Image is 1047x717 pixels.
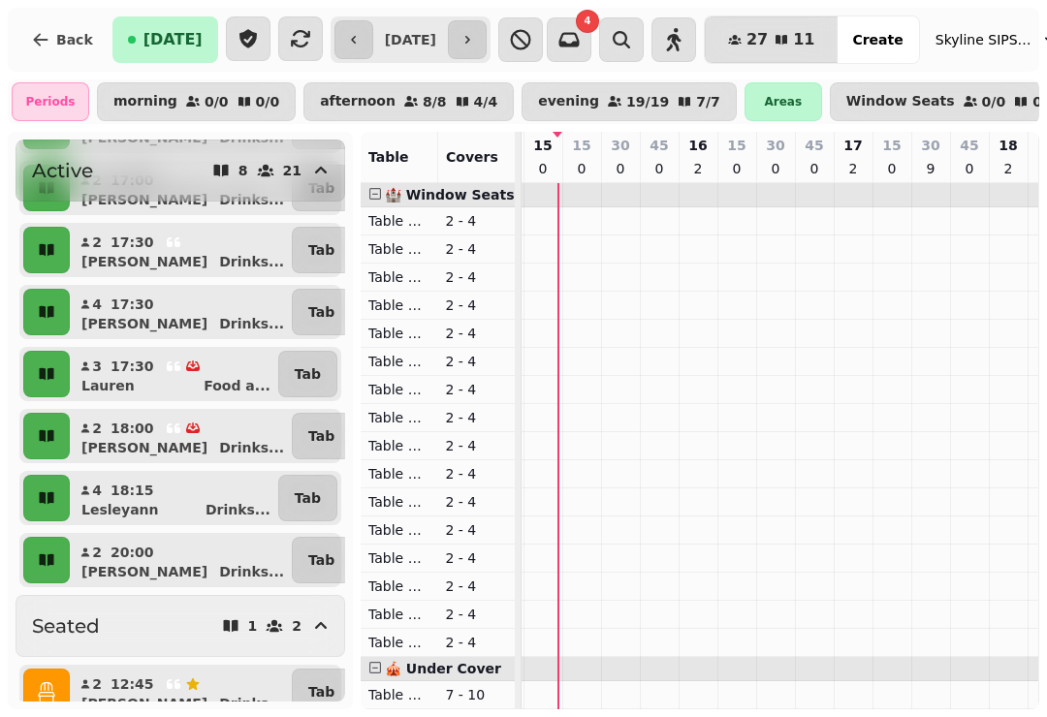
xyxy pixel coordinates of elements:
[204,376,270,395] p: Food a ...
[613,159,628,178] p: 0
[292,537,351,583] button: Tab
[81,500,159,519] p: Lesleyann
[74,475,274,521] button: 418:15LesleyannDrinks...
[882,136,901,155] p: 15
[111,295,154,314] p: 17:30
[368,464,430,483] p: Table 110
[91,481,103,500] p: 4
[292,227,351,273] button: Tab
[308,682,334,701] p: Tab
[446,492,508,512] p: 2 - 4
[368,408,430,427] p: Table 108
[650,136,668,155] p: 45
[32,157,93,184] h2: Active
[74,537,288,583] button: 220:00[PERSON_NAME]Drinks...
[81,694,207,713] p: [PERSON_NAME]
[368,548,430,568] p: Table 113
[446,324,508,343] p: 2 - 4
[572,136,590,155] p: 15
[256,95,280,109] p: 0 / 0
[368,324,430,343] p: Table 105
[292,289,351,335] button: Tab
[793,32,814,47] span: 11
[705,16,839,63] button: 2711
[446,211,508,231] p: 2 - 4
[81,562,207,581] p: [PERSON_NAME]
[111,233,154,252] p: 17:30
[651,159,667,178] p: 0
[385,661,501,676] span: 🎪 Under Cover
[111,543,154,562] p: 20:00
[308,302,334,322] p: Tab
[308,426,334,446] p: Tab
[91,295,103,314] p: 4
[690,159,706,178] p: 2
[522,82,737,121] button: evening19/197/7
[574,159,589,178] p: 0
[16,595,345,657] button: Seated12
[74,413,288,459] button: 218:00[PERSON_NAME]Drinks...
[303,82,514,121] button: afternoon8/84/4
[368,520,430,540] p: Table 112
[446,685,508,704] p: 7 - 10
[292,413,351,459] button: Tab
[446,548,508,568] p: 2 - 4
[16,16,109,63] button: Back
[111,481,154,500] p: 18:15
[535,159,551,178] p: 0
[921,136,939,155] p: 30
[807,159,822,178] p: 0
[923,159,938,178] p: 9
[368,436,430,455] p: Table 109
[91,543,103,562] p: 2
[423,95,447,109] p: 8 / 8
[474,95,498,109] p: 4 / 4
[74,227,288,273] button: 217:30[PERSON_NAME]Drinks...
[74,669,288,715] button: 212:45[PERSON_NAME]Drinks...
[446,633,508,652] p: 2 - 4
[111,357,154,376] p: 17:30
[368,296,430,315] p: Table 104
[143,32,203,47] span: [DATE]
[852,33,903,47] span: Create
[446,267,508,287] p: 2 - 4
[936,30,1032,49] span: Skyline SIPS SJQ
[960,136,978,155] p: 45
[727,136,746,155] p: 15
[81,314,207,333] p: [PERSON_NAME]
[843,136,862,155] p: 17
[368,633,430,652] p: Table 116
[91,419,103,438] p: 2
[91,233,103,252] p: 2
[295,488,321,508] p: Tab
[982,95,1006,109] p: 0 / 0
[368,149,409,165] span: Table
[368,211,430,231] p: Table 101
[56,33,93,47] span: Back
[295,364,321,384] p: Tab
[12,82,89,121] div: Periods
[368,380,430,399] p: Table 107
[292,619,301,633] p: 2
[626,95,669,109] p: 19 / 19
[584,16,590,26] span: 4
[1000,159,1016,178] p: 2
[446,149,498,165] span: Covers
[81,252,207,271] p: [PERSON_NAME]
[111,674,154,694] p: 12:45
[81,438,207,457] p: [PERSON_NAME]
[278,351,337,397] button: Tab
[385,187,515,203] span: 🏰 Window Seats
[368,267,430,287] p: Table 103
[278,475,337,521] button: Tab
[696,95,720,109] p: 7 / 7
[74,289,288,335] button: 417:30[PERSON_NAME]Drinks...
[206,500,270,519] p: Drinks ...
[368,492,430,512] p: Table 111
[611,136,629,155] p: 30
[768,159,783,178] p: 0
[320,94,396,109] p: afternoon
[999,136,1017,155] p: 18
[845,159,861,178] p: 2
[16,140,345,202] button: Active821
